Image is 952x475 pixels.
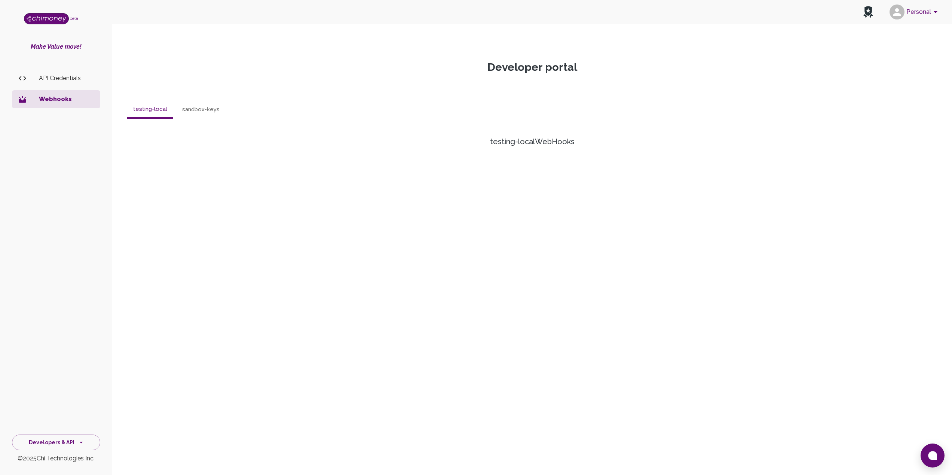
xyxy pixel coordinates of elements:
[127,101,173,119] button: testing-local
[887,2,943,22] button: account of current user
[921,444,945,468] button: Open chat window
[39,74,94,83] p: API Credentials
[39,95,94,104] p: Webhooks
[12,435,100,451] button: Developers & API
[24,13,69,24] img: Logo
[308,136,757,148] h6: testing-local WebHooks
[127,101,937,119] div: disabled tabs example
[176,101,226,119] button: sandbox-keys
[70,16,78,21] span: beta
[127,61,937,74] p: Developer portal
